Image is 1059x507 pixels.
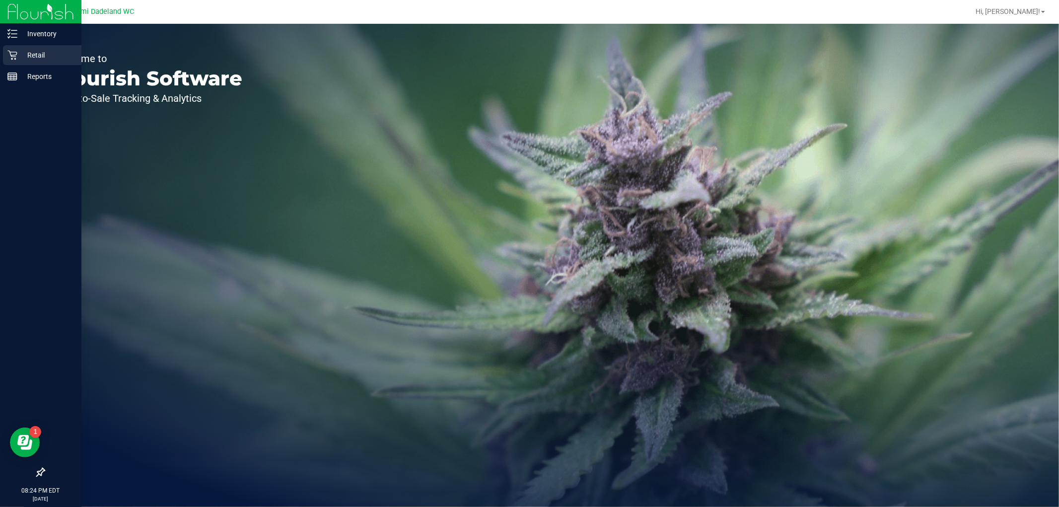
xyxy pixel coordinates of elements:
p: Inventory [17,28,77,40]
p: Seed-to-Sale Tracking & Analytics [54,93,242,103]
p: Retail [17,49,77,61]
p: Welcome to [54,54,242,64]
span: Miami Dadeland WC [69,7,135,16]
iframe: Resource center [10,428,40,457]
inline-svg: Inventory [7,29,17,39]
p: 08:24 PM EDT [4,486,77,495]
inline-svg: Reports [7,72,17,81]
p: Flourish Software [54,69,242,88]
p: [DATE] [4,495,77,503]
inline-svg: Retail [7,50,17,60]
span: Hi, [PERSON_NAME]! [976,7,1040,15]
p: Reports [17,71,77,82]
iframe: Resource center unread badge [29,426,41,438]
